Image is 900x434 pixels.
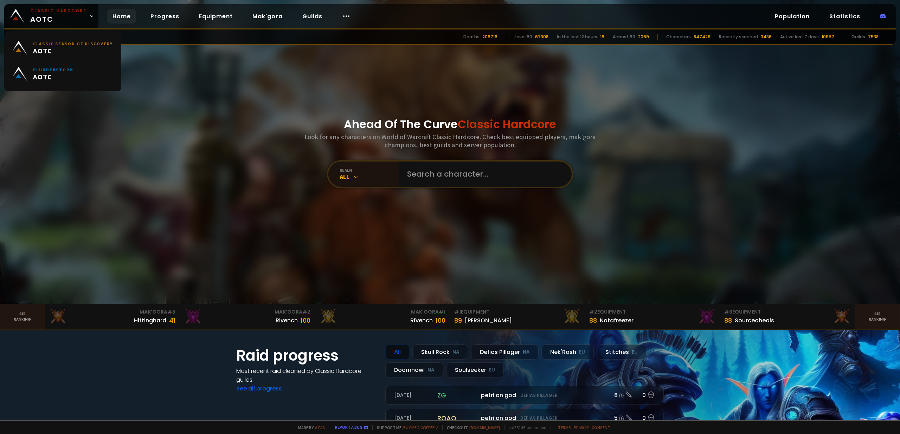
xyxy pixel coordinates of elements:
[463,34,480,40] div: Deaths
[335,425,362,430] a: Report a bug
[666,34,691,40] div: Characters
[694,34,711,40] div: 847429
[465,316,512,325] div: [PERSON_NAME]
[33,72,73,81] span: AOTC
[822,34,834,40] div: 10957
[436,316,445,325] div: 100
[535,34,548,40] div: 67308
[403,425,438,430] a: Buy me a coffee
[868,34,879,40] div: 7538
[169,316,175,325] div: 41
[735,316,774,325] div: Sourceoheals
[236,384,282,393] a: See all progress
[589,308,597,315] span: # 2
[344,116,556,133] h1: Ahead Of The Curve
[579,349,585,356] small: EU
[442,425,500,430] span: Checkout
[301,316,310,325] div: 100
[180,304,315,329] a: Mak'Gora#2Rivench100
[558,425,571,430] a: Terms
[504,425,546,430] span: v. d752d5 - production
[340,167,399,173] div: realm
[761,34,772,40] div: 3436
[236,367,377,384] h4: Most recent raid cleaned by Classic Hardcore guilds
[385,344,410,360] div: All
[439,308,445,315] span: # 1
[469,425,500,430] a: [DOMAIN_NAME]
[134,316,166,325] div: Hittinghard
[515,34,532,40] div: Level 60
[372,425,438,430] span: Support me,
[769,9,815,24] a: Population
[184,308,310,316] div: Mak'Gora
[724,308,732,315] span: # 3
[8,35,117,61] a: Classic Season of DiscoveryAOTC
[247,9,288,24] a: Mak'gora
[385,386,664,405] a: [DATE]zgpetri on godDefias Pillager8 /90
[4,4,98,28] a: Classic HardcoreAOTC
[412,344,468,360] div: Skull Rock
[541,344,594,360] div: Nek'Rosh
[193,9,238,24] a: Equipment
[385,409,664,427] a: [DATE]roaqpetri on godDefias Pillager5 /60
[315,425,326,430] a: a fan
[597,344,647,360] div: Stitches
[30,8,86,25] span: AOTC
[302,133,598,149] h3: Look for any characters on World of Warcraft Classic Hardcore. Check best equipped players, mak'g...
[33,67,73,72] small: Plunderstorm
[471,344,539,360] div: Defias Pillager
[824,9,866,24] a: Statistics
[780,34,819,40] div: Active last 7 days
[145,9,185,24] a: Progress
[49,308,175,316] div: Mak'Gora
[302,308,310,315] span: # 2
[385,362,443,377] div: Doomhowl
[33,41,113,46] small: Classic Season of Discovery
[458,116,556,132] span: Classic Hardcore
[600,34,604,40] div: 16
[45,304,180,329] a: Mak'Gora#3Hittinghard41
[454,308,580,316] div: Equipment
[294,425,326,430] span: Made by
[107,9,136,24] a: Home
[454,316,462,325] div: 89
[557,34,597,40] div: In the last 12 hours
[724,316,732,325] div: 88
[236,344,377,367] h1: Raid progress
[315,304,450,329] a: Mak'Gora#1Rîvench100
[8,61,117,87] a: PlunderstormAOTC
[167,308,175,315] span: # 3
[340,173,399,181] div: All
[482,34,497,40] div: 206716
[613,34,635,40] div: Almost 60
[446,362,504,377] div: Soulseeker
[851,34,865,40] div: Guilds
[632,349,638,356] small: EU
[403,162,563,187] input: Search a character...
[297,9,328,24] a: Guilds
[855,304,900,329] a: Seeranking
[589,308,715,316] div: Equipment
[489,367,495,374] small: EU
[589,316,597,325] div: 88
[638,34,649,40] div: 2069
[454,308,461,315] span: # 1
[719,34,758,40] div: Recently scanned
[592,425,610,430] a: Consent
[600,316,634,325] div: Notafreezer
[724,308,850,316] div: Equipment
[720,304,855,329] a: #3Equipment88Sourceoheals
[523,349,530,356] small: NA
[450,304,585,329] a: #1Equipment89[PERSON_NAME]
[276,316,298,325] div: Rivench
[427,367,435,374] small: NA
[30,8,86,14] small: Classic Hardcore
[410,316,433,325] div: Rîvench
[585,304,720,329] a: #2Equipment88Notafreezer
[319,308,445,316] div: Mak'Gora
[33,46,113,55] span: AOTC
[574,425,589,430] a: Privacy
[452,349,459,356] small: NA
